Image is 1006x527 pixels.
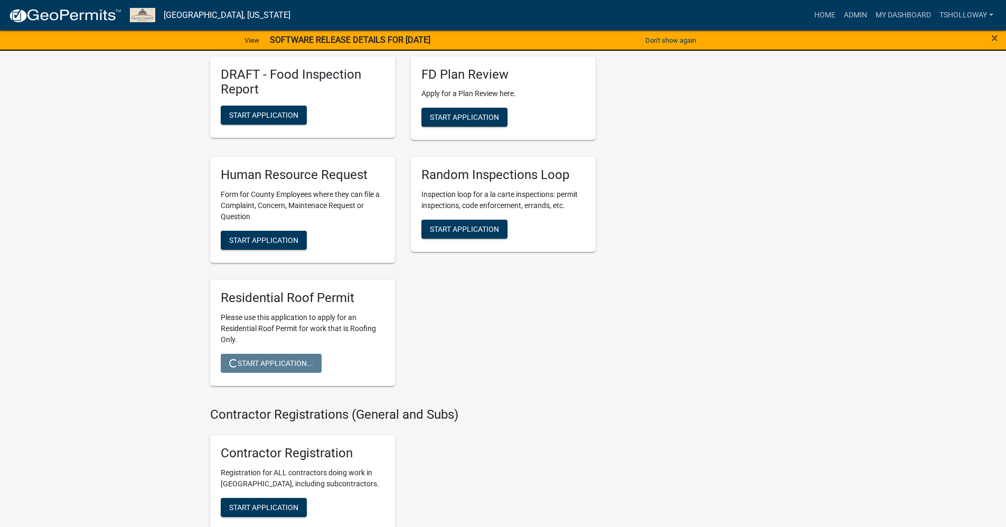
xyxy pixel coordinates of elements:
a: View [240,32,264,49]
button: Start Application [221,106,307,125]
span: Start Application [229,503,298,511]
button: Close [991,32,998,44]
h4: Contractor Registrations (General and Subs) [210,407,596,422]
span: Start Application [430,225,499,233]
p: Apply for a Plan Review here. [421,88,585,99]
p: Form for County Employees where they can file a Complaint, Concern, Maintenace Request or Question [221,189,384,222]
a: Home [810,5,840,25]
h5: Residential Roof Permit [221,290,384,306]
button: Start Application [421,220,507,239]
span: Start Application [430,113,499,121]
p: Inspection loop for a la carte inspections: permit inspections, code enforcement, errands, etc. [421,189,585,211]
h5: Human Resource Request [221,167,384,183]
img: Grant County, Indiana [130,8,155,22]
h5: DRAFT - Food Inspection Report [221,67,384,98]
span: Start Application... [229,359,313,368]
a: tsholloway [935,5,998,25]
h5: FD Plan Review [421,67,585,82]
span: Start Application [229,236,298,244]
a: My Dashboard [871,5,935,25]
span: Start Application [229,111,298,119]
strong: SOFTWARE RELEASE DETAILS FOR [DATE] [270,35,430,45]
p: Please use this application to apply for an Residential Roof Permit for work that is Roofing Only. [221,312,384,345]
button: Start Application... [221,354,322,373]
button: Start Application [221,231,307,250]
a: [GEOGRAPHIC_DATA], [US_STATE] [164,6,290,24]
a: Admin [840,5,871,25]
button: Start Application [421,108,507,127]
h5: Random Inspections Loop [421,167,585,183]
span: × [991,31,998,45]
button: Don't show again [641,32,700,49]
h5: Contractor Registration [221,446,384,461]
p: Registration for ALL contractors doing work in [GEOGRAPHIC_DATA], including subcontractors. [221,467,384,490]
button: Start Application [221,498,307,517]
